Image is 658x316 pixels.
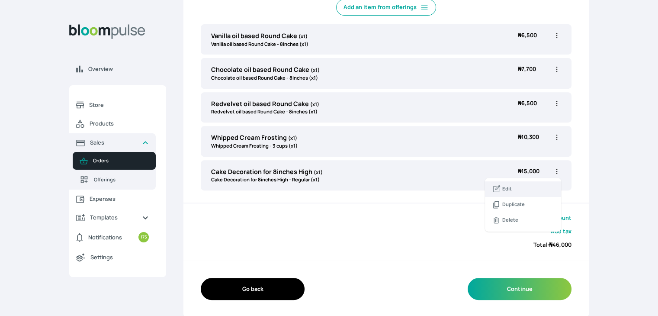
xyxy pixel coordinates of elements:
[549,241,571,248] span: 46,000
[211,142,298,150] p: Whipped Cream Frosting - 3 cups (x1)
[69,96,156,114] a: Store
[468,278,571,300] button: Continue
[518,167,539,175] span: 15,000
[549,241,552,248] span: ₦
[90,213,135,222] span: Templates
[93,157,149,164] span: Orders
[502,185,512,193] span: Edit
[90,195,149,203] span: Expenses
[288,135,297,141] span: (x1)
[551,227,571,235] button: Add tax
[533,241,571,249] span: Total:
[211,176,323,184] p: Cake Decoration for 8inches High - Regular (x1)
[69,227,156,248] a: Notifications175
[69,190,156,208] a: Expenses
[89,101,149,109] span: Store
[518,31,537,39] span: 6,500
[518,99,537,107] span: 6,500
[311,67,320,73] span: (x1)
[518,31,521,39] span: ₦
[211,99,319,109] p: Redvelvet oil based Round Cake
[310,101,319,107] span: (x1)
[69,133,156,152] a: Sales
[138,232,149,242] small: 175
[69,114,156,133] a: Products
[299,33,308,39] span: (x1)
[88,65,159,73] span: Overview
[69,208,156,227] a: Templates
[211,108,319,116] p: Redvelvet oil based Round Cake - 8inches (x1)
[73,152,156,170] a: Orders
[518,99,521,107] span: ₦
[69,60,166,78] a: Overview
[90,119,149,128] span: Products
[211,133,298,142] p: Whipped Cream Frosting
[73,170,156,190] a: Offerings
[211,167,323,177] p: Cake Decoration for 8inches High
[90,139,135,147] span: Sales
[518,65,536,73] span: 7,700
[314,169,323,175] span: (x1)
[211,65,320,74] p: Chocolate oil based Round Cake
[94,176,149,184] span: Offerings
[69,24,145,39] img: Bloom Logo
[502,216,518,224] span: Delete
[90,253,149,261] span: Settings
[201,278,305,300] button: Go back
[518,167,521,175] span: ₦
[211,31,308,41] p: Vanilla oil based Round Cake
[502,201,525,208] span: Duplicate
[88,233,122,242] span: Notifications
[518,133,521,141] span: ₦
[518,133,539,141] span: 10,300
[211,41,308,48] p: Vanilla oil based Round Cake - 8inches (x1)
[69,248,156,267] a: Settings
[211,74,320,82] p: Chocolate oil based Round Cake - 8inches (x1)
[518,65,521,73] span: ₦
